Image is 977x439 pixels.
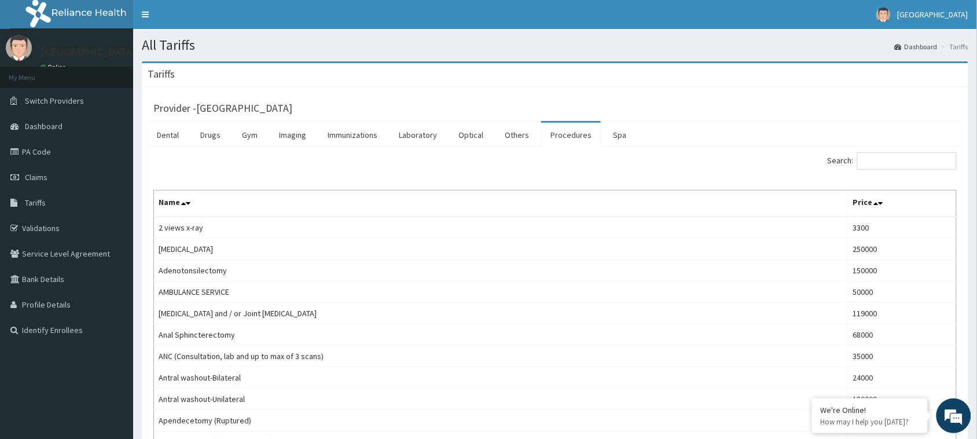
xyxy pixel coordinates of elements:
td: [MEDICAL_DATA] and / or Joint [MEDICAL_DATA] [154,303,848,324]
td: 68000 [848,324,957,346]
span: Claims [25,172,47,182]
a: Laboratory [390,123,446,147]
a: Imaging [270,123,315,147]
a: Drugs [191,123,230,147]
td: 150000 [848,260,957,281]
td: 35000 [848,346,957,367]
td: 3300 [848,217,957,239]
input: Search: [857,152,957,170]
a: Online [41,63,68,71]
h3: Provider - [GEOGRAPHIC_DATA] [153,103,292,114]
img: User Image [876,8,891,22]
td: 250000 [848,239,957,260]
td: Antral washout-Unilateral [154,389,848,410]
span: Switch Providers [25,96,84,106]
p: How may I help you today? [821,417,919,427]
td: 50000 [848,281,957,303]
p: [GEOGRAPHIC_DATA] [41,47,136,57]
th: Name [154,191,848,217]
td: Adenotonsilectomy [154,260,848,281]
a: Gym [233,123,267,147]
h1: All Tariffs [142,38,968,53]
a: Spa [604,123,636,147]
span: Dashboard [25,121,63,131]
li: Tariffs [939,42,968,52]
a: Immunizations [318,123,387,147]
a: Dental [148,123,188,147]
td: Apendecetomy (Ruptured) [154,410,848,431]
a: Dashboard [895,42,938,52]
td: 180000 [848,389,957,410]
td: Anal Sphincterectomy [154,324,848,346]
td: Antral washout-Bilateral [154,367,848,389]
span: [GEOGRAPHIC_DATA] [898,9,968,20]
h3: Tariffs [148,69,175,79]
td: 119000 [848,303,957,324]
a: Optical [449,123,493,147]
th: Price [848,191,957,217]
td: AMBULANCE SERVICE [154,281,848,303]
label: Search: [828,152,957,170]
a: Others [495,123,538,147]
td: 2 views x-ray [154,217,848,239]
td: [MEDICAL_DATA] [154,239,848,260]
td: 24000 [848,367,957,389]
a: Procedures [541,123,601,147]
img: User Image [6,35,32,61]
td: ANC (Consultation, lab and up to max of 3 scans) [154,346,848,367]
span: Tariffs [25,197,46,208]
div: We're Online! [821,405,919,415]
